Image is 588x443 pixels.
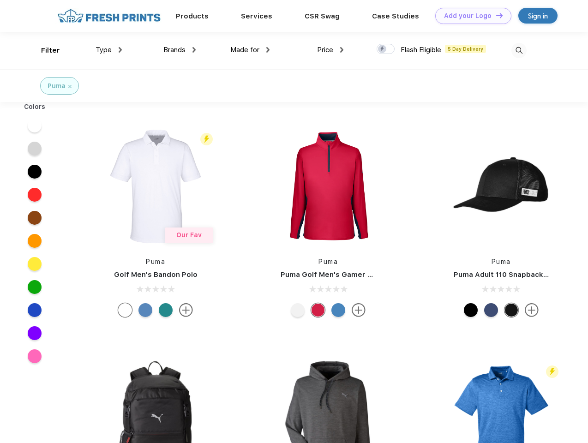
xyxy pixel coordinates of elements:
[352,303,366,317] img: more.svg
[318,258,338,265] a: Puma
[546,365,558,378] img: flash_active_toggle.svg
[266,47,270,53] img: dropdown.png
[317,46,333,54] span: Price
[281,270,426,279] a: Puma Golf Men's Gamer Golf Quarter-Zip
[511,43,527,58] img: desktop_search.svg
[230,46,259,54] span: Made for
[176,12,209,20] a: Products
[331,303,345,317] div: Bright Cobalt
[146,258,165,265] a: Puma
[192,47,196,53] img: dropdown.png
[17,102,53,112] div: Colors
[159,303,173,317] div: Green Lagoon
[94,125,217,248] img: func=resize&h=266
[119,47,122,53] img: dropdown.png
[41,45,60,56] div: Filter
[401,46,441,54] span: Flash Eligible
[179,303,193,317] img: more.svg
[241,12,272,20] a: Services
[340,47,343,53] img: dropdown.png
[163,46,186,54] span: Brands
[114,270,198,279] a: Golf Men's Bandon Polo
[528,11,548,21] div: Sign in
[445,45,486,53] span: 5 Day Delivery
[464,303,478,317] div: Pma Blk Pma Blk
[291,303,305,317] div: Bright White
[200,133,213,145] img: flash_active_toggle.svg
[492,258,511,265] a: Puma
[484,303,498,317] div: Peacoat Qut Shd
[305,12,340,20] a: CSR Swag
[444,12,492,20] div: Add your Logo
[48,81,66,91] div: Puma
[96,46,112,54] span: Type
[118,303,132,317] div: Bright White
[525,303,539,317] img: more.svg
[267,125,390,248] img: func=resize&h=266
[138,303,152,317] div: Lake Blue
[68,85,72,88] img: filter_cancel.svg
[55,8,163,24] img: fo%20logo%202.webp
[176,231,202,239] span: Our Fav
[518,8,558,24] a: Sign in
[311,303,325,317] div: Ski Patrol
[504,303,518,317] div: Pma Blk with Pma Blk
[440,125,563,248] img: func=resize&h=266
[496,13,503,18] img: DT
